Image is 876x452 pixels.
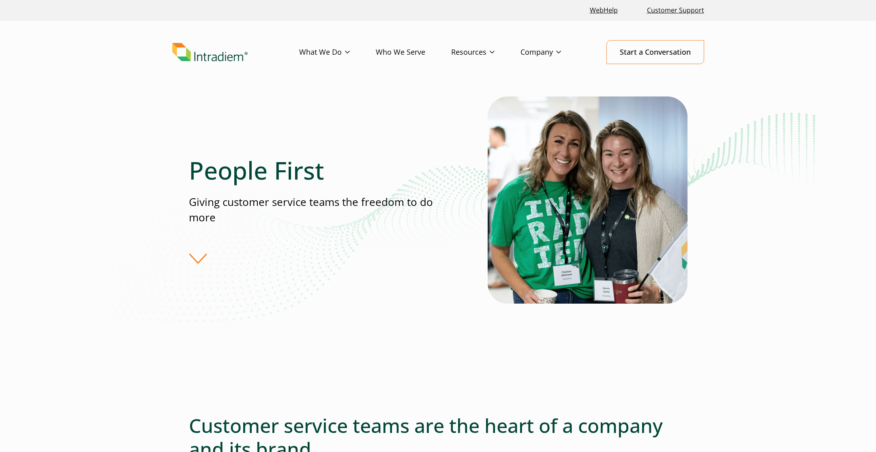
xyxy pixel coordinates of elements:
[451,41,520,64] a: Resources
[520,41,587,64] a: Company
[606,40,704,64] a: Start a Conversation
[644,2,707,19] a: Customer Support
[189,156,438,185] h1: People First
[299,41,376,64] a: What We Do
[587,2,621,19] a: Link opens in a new window
[172,43,248,62] img: Intradiem
[376,41,451,64] a: Who We Serve
[172,43,299,62] a: Link to homepage of Intradiem
[488,96,688,304] img: Two contact center partners from Intradiem smiling
[189,195,438,225] p: Giving customer service teams the freedom to do more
